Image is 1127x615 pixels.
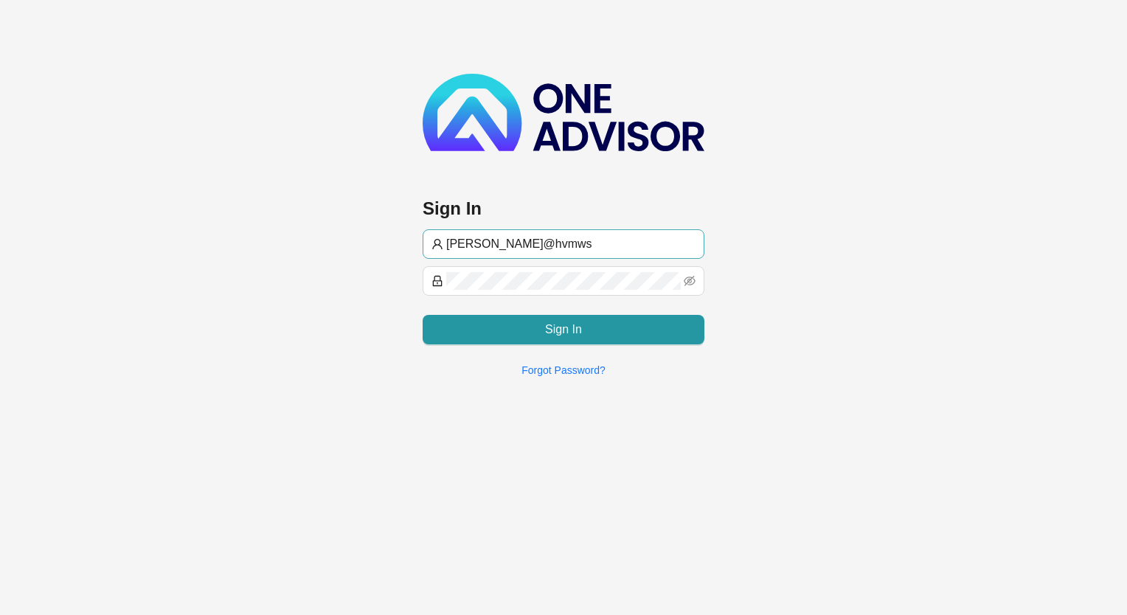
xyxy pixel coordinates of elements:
h3: Sign In [423,197,704,220]
img: b89e593ecd872904241dc73b71df2e41-logo-dark.svg [423,74,704,151]
span: Sign In [545,321,582,338]
a: Forgot Password? [521,364,606,376]
span: eye-invisible [684,275,696,287]
button: Sign In [423,315,704,344]
span: lock [431,275,443,287]
input: Username [446,235,696,253]
span: user [431,238,443,250]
